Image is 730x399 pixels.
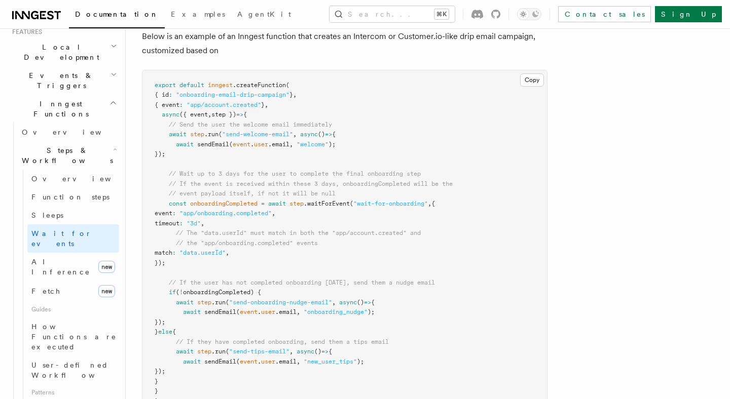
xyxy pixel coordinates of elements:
span: AgentKit [237,10,291,18]
span: // If they have completed onboarding, send them a tips email [176,338,389,345]
span: // event payload itself, if not it will be null [169,190,336,197]
span: else [158,328,172,335]
span: .waitForEvent [304,200,350,207]
span: onboardingCompleted) { [183,289,261,296]
span: const [169,200,187,207]
span: : [179,101,183,108]
span: "3d" [187,220,201,227]
span: Steps & Workflows [18,145,113,166]
span: ); [357,358,364,365]
span: ! [179,289,183,296]
span: inngest [208,82,233,89]
span: onboardingCompleted [190,200,258,207]
span: step [197,348,211,355]
span: { [332,131,336,138]
a: Contact sales [558,6,651,22]
span: , [272,210,275,217]
span: new [98,261,115,273]
span: step [190,131,204,138]
span: event [240,358,258,365]
span: : [169,91,172,98]
span: ( [218,131,222,138]
span: step }) [211,111,236,118]
span: await [183,308,201,315]
span: .run [204,131,218,138]
span: .email [275,358,297,365]
span: Function steps [31,193,109,201]
a: Documentation [69,3,165,28]
span: Sleeps [31,211,63,219]
span: async [297,348,314,355]
span: Fetch [31,287,61,295]
span: } [289,91,293,98]
span: : [172,249,176,256]
span: } [155,378,158,385]
span: => [325,131,332,138]
span: if [169,289,176,296]
span: { id [155,91,169,98]
span: Documentation [75,10,159,18]
span: , [289,348,293,355]
span: () [314,348,321,355]
span: .createFunction [233,82,286,89]
span: Events & Triggers [8,70,111,91]
span: "app/onboarding.completed" [179,210,272,217]
button: Events & Triggers [8,66,119,95]
a: Fetchnew [27,281,119,301]
button: Inngest Functions [8,95,119,123]
span: ( [236,308,240,315]
span: ); [368,308,375,315]
span: ( [226,348,229,355]
span: }); [155,318,165,326]
span: "send-onboarding-nudge-email" [229,299,332,306]
span: "wait-for-onboarding" [353,200,428,207]
span: .run [211,299,226,306]
span: { event [155,101,179,108]
a: Examples [165,3,231,27]
a: How Functions are executed [27,317,119,356]
span: Inngest Functions [8,99,109,119]
span: Guides [27,301,119,317]
span: { [172,328,176,335]
a: Wait for events [27,224,119,253]
span: ); [328,141,336,148]
span: => [321,348,328,355]
span: , [297,308,300,315]
span: , [293,91,297,98]
span: ( [229,141,233,148]
span: . [250,141,254,148]
span: timeout [155,220,179,227]
button: Copy [520,73,544,87]
span: .email [275,308,297,315]
a: Sleeps [27,206,119,224]
span: user [254,141,268,148]
span: () [357,299,364,306]
span: , [201,220,204,227]
button: Local Development [8,38,119,66]
span: sendEmail [204,308,236,315]
span: How Functions are executed [31,323,117,351]
span: Wait for events [31,229,92,248]
span: await [176,348,194,355]
span: await [169,131,187,138]
span: event [155,210,172,217]
span: , [226,249,229,256]
span: await [176,299,194,306]
span: { [431,200,435,207]
span: step [197,299,211,306]
span: default [179,82,204,89]
span: , [428,200,431,207]
span: export [155,82,176,89]
span: : [179,220,183,227]
span: User-defined Workflows [31,361,123,379]
span: "send-tips-email" [229,348,289,355]
span: // If the event is received within these 3 days, onboardingCompleted will be the [169,180,453,187]
span: : [172,210,176,217]
span: ( [286,82,289,89]
span: , [293,131,297,138]
span: step [289,200,304,207]
span: event [233,141,250,148]
span: .run [211,348,226,355]
a: Sign Up [655,6,722,22]
span: async [300,131,318,138]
